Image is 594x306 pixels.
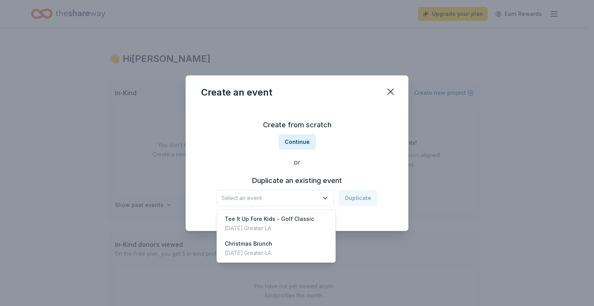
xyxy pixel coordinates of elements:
[225,248,272,258] div: [DATE] · Greater LA
[225,224,314,233] div: [DATE] · Greater LA
[217,209,336,263] div: Select an event
[217,190,334,206] button: Select an event
[222,193,318,203] span: Select an event
[225,214,314,224] div: Tee It Up Fore Kids - Golf Classic
[225,239,272,248] div: Christmas Brunch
